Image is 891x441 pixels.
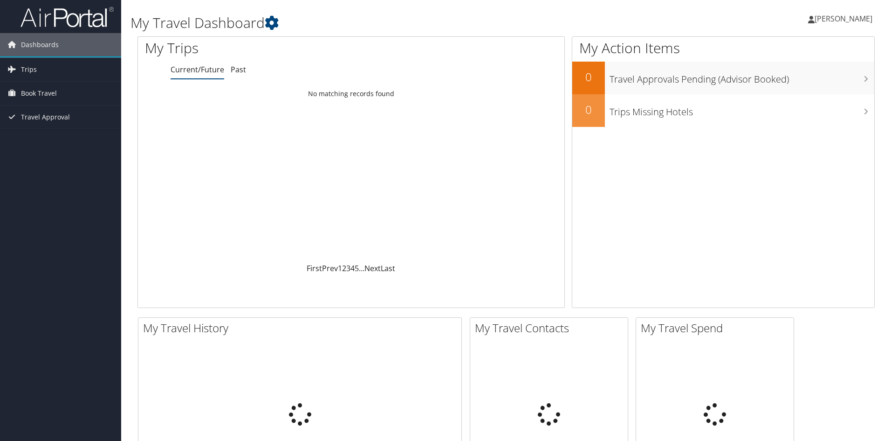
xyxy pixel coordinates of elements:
[21,6,114,28] img: airportal-logo.png
[359,263,364,273] span: …
[145,38,380,58] h1: My Trips
[572,94,874,127] a: 0Trips Missing Hotels
[641,320,794,336] h2: My Travel Spend
[322,263,338,273] a: Prev
[231,64,246,75] a: Past
[138,85,564,102] td: No matching records found
[350,263,355,273] a: 4
[346,263,350,273] a: 3
[307,263,322,273] a: First
[21,82,57,105] span: Book Travel
[381,263,395,273] a: Last
[21,105,70,129] span: Travel Approval
[572,38,874,58] h1: My Action Items
[130,13,631,33] h1: My Travel Dashboard
[815,14,872,24] span: [PERSON_NAME]
[21,33,59,56] span: Dashboards
[610,68,874,86] h3: Travel Approvals Pending (Advisor Booked)
[355,263,359,273] a: 5
[364,263,381,273] a: Next
[171,64,224,75] a: Current/Future
[21,58,37,81] span: Trips
[143,320,461,336] h2: My Travel History
[572,62,874,94] a: 0Travel Approvals Pending (Advisor Booked)
[610,101,874,119] h3: Trips Missing Hotels
[572,102,605,118] h2: 0
[338,263,342,273] a: 1
[808,5,882,33] a: [PERSON_NAME]
[342,263,346,273] a: 2
[475,320,628,336] h2: My Travel Contacts
[572,69,605,85] h2: 0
